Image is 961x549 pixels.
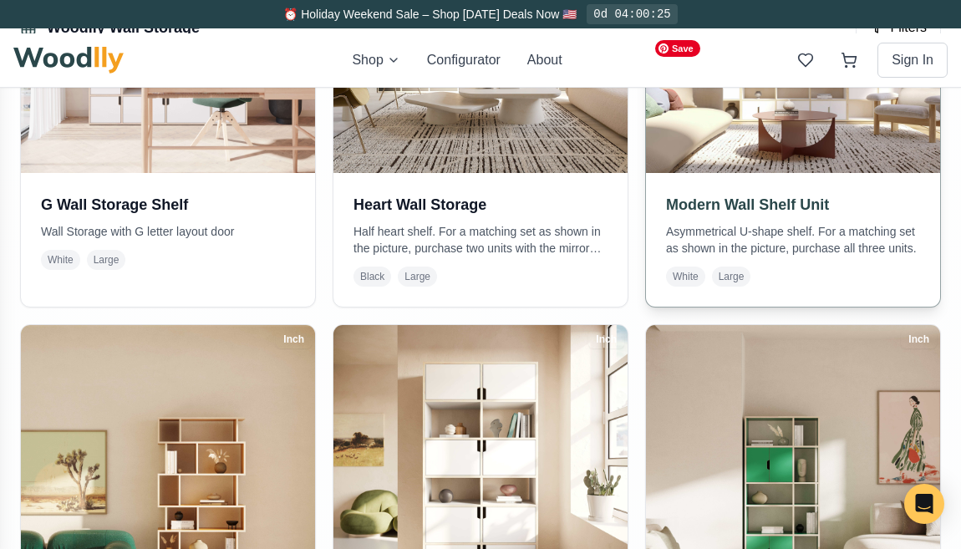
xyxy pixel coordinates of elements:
span: ⏰ Holiday Weekend Sale – Shop [DATE] Deals Now 🇺🇸 [283,8,577,21]
button: Configurator [427,50,501,70]
div: Inch [901,330,937,348]
span: Large [398,267,437,287]
button: Shop [352,50,399,70]
p: Half heart shelf. For a matching set as shown in the picture, purchase two units with the mirrore... [353,223,608,257]
h3: Modern Wall Shelf Unit [666,193,920,216]
span: Save [655,40,700,57]
button: Sign In [877,43,948,78]
span: White [666,267,705,287]
div: Inch [276,330,312,348]
span: White [41,250,80,270]
img: Woodlly [13,47,124,74]
button: About [527,50,562,70]
h3: Heart Wall Storage [353,193,608,216]
span: Large [87,250,126,270]
p: Wall Storage with G letter layout door [41,223,295,240]
div: 0d 04:00:25 [587,4,677,24]
p: Asymmetrical U-shape shelf. For a matching set as shown in the picture, purchase all three units. [666,223,920,257]
span: Black [353,267,391,287]
div: Open Intercom Messenger [904,484,944,524]
span: Large [712,267,751,287]
div: Inch [588,330,624,348]
h3: G Wall Storage Shelf [41,193,295,216]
